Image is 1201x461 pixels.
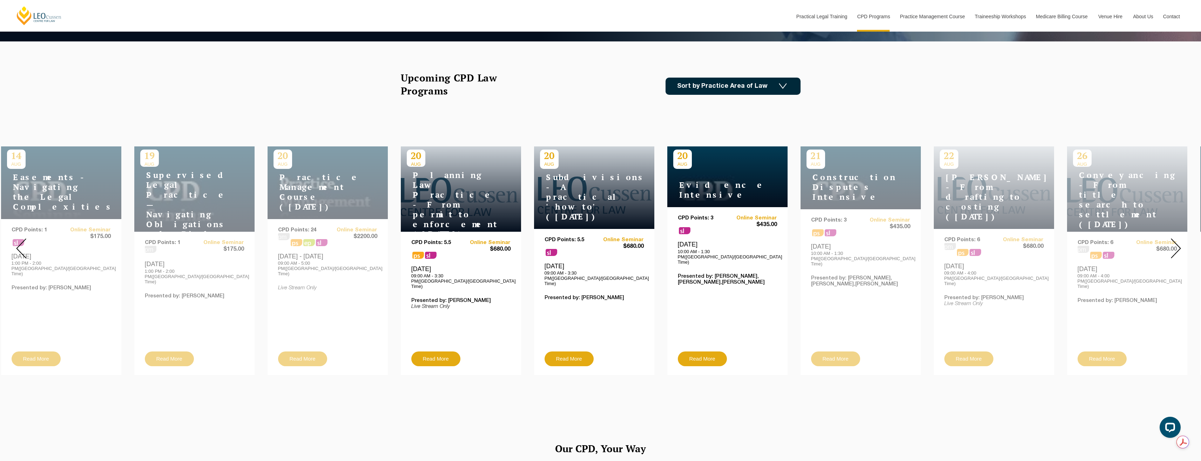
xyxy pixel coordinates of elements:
a: Practical Legal Training [791,1,852,32]
a: About Us [1128,1,1158,32]
span: sl [425,252,437,259]
a: Venue Hire [1093,1,1128,32]
img: Prev [16,238,26,258]
p: CPD Points: 3 [678,215,728,221]
span: $680.00 [594,243,644,250]
a: Read More [678,351,727,366]
p: 20 [540,150,559,162]
p: Presented by: [PERSON_NAME] [545,295,644,301]
img: Next [1171,238,1181,258]
a: Sort by Practice Area of Law [666,78,801,95]
p: CPD Points: 5.5 [411,240,461,246]
div: [DATE] [678,241,777,264]
h2: Our CPD, Your Way [401,440,801,457]
h2: Upcoming CPD Law Programs [401,71,515,97]
p: 09:00 AM - 3:30 PM([GEOGRAPHIC_DATA]/[GEOGRAPHIC_DATA] Time) [545,270,644,286]
iframe: LiveChat chat widget [1154,414,1183,443]
a: [PERSON_NAME] Centre for Law [16,6,62,26]
span: sl [546,249,557,256]
h4: Evidence Intensive [673,180,761,200]
a: Medicare Billing Course [1031,1,1093,32]
p: Presented by: [PERSON_NAME],[PERSON_NAME],[PERSON_NAME] [678,274,777,285]
a: Online Seminar [594,237,644,243]
a: Read More [545,351,594,366]
img: Icon [779,83,787,89]
div: [DATE] [411,265,511,289]
span: $680.00 [461,246,511,253]
p: 10:00 AM - 1:30 PM([GEOGRAPHIC_DATA]/[GEOGRAPHIC_DATA] Time) [678,249,777,265]
span: ps [412,252,424,259]
span: AUG [540,162,559,167]
span: AUG [673,162,692,167]
a: CPD Programs [852,1,895,32]
p: 20 [673,150,692,162]
div: [DATE] [545,262,644,286]
p: CPD Points: 5.5 [545,237,594,243]
a: Contact [1158,1,1185,32]
h4: Subdivisions - A practical 'how to' ([DATE]) [540,172,628,222]
a: Online Seminar [461,240,511,246]
span: AUG [407,162,425,167]
p: Presented by: [PERSON_NAME] [411,298,511,304]
h4: Planning Law Practice - From permit to enforcement ([DATE]) [407,170,494,239]
a: Practice Management Course [895,1,970,32]
a: Traineeship Workshops [970,1,1031,32]
span: $435.00 [727,221,777,229]
p: Live Stream Only [411,304,511,310]
span: sl [679,227,690,234]
p: 20 [407,150,425,162]
a: Online Seminar [727,215,777,221]
p: 09:00 AM - 3:30 PM([GEOGRAPHIC_DATA]/[GEOGRAPHIC_DATA] Time) [411,273,511,289]
a: Read More [411,351,460,366]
